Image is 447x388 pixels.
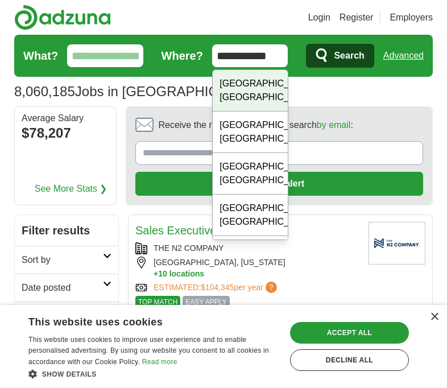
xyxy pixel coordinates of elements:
[317,120,351,130] a: by email
[22,281,103,295] h2: Date posted
[14,81,75,102] span: 8,060,185
[154,269,158,279] span: +
[14,5,111,30] img: Adzuna logo
[290,349,409,371] div: Decline all
[213,153,288,195] div: [GEOGRAPHIC_DATA], [GEOGRAPHIC_DATA]
[15,302,118,329] a: Salary
[213,195,288,236] div: [GEOGRAPHIC_DATA], [GEOGRAPHIC_DATA]
[22,114,109,123] div: Average Salary
[14,84,264,99] h1: Jobs in [GEOGRAPHIC_DATA]
[135,257,359,279] div: [GEOGRAPHIC_DATA], [US_STATE]
[334,44,364,67] span: Search
[213,236,288,278] div: [GEOGRAPHIC_DATA], [GEOGRAPHIC_DATA]
[154,269,359,279] button: +10 locations
[390,11,433,24] a: Employers
[290,322,409,344] div: Accept all
[308,11,330,24] a: Login
[22,253,103,267] h2: Sort by
[135,172,423,196] button: Create alert
[213,112,288,153] div: [GEOGRAPHIC_DATA], [GEOGRAPHIC_DATA]
[213,70,288,112] div: [GEOGRAPHIC_DATA], [GEOGRAPHIC_DATA]
[135,224,216,237] a: Sales Executive
[340,11,374,24] a: Register
[430,313,438,321] div: Close
[22,123,109,143] div: $78,207
[35,182,107,196] a: See More Stats ❯
[158,118,353,132] span: Receive the newest jobs for this search :
[135,242,359,254] div: THE N2 COMPANY
[15,246,118,274] a: Sort by
[28,368,278,379] div: Show details
[201,283,234,292] span: $104,345
[23,47,58,64] label: What?
[15,274,118,302] a: Date posted
[183,296,229,308] span: EASY APPLY
[162,47,203,64] label: Where?
[28,336,269,366] span: This website uses cookies to improve user experience and to enable personalised advertising. By u...
[15,215,118,246] h2: Filter results
[369,222,425,265] img: Company logo
[28,312,250,329] div: This website uses cookies
[154,282,279,294] a: ESTIMATED:$104,345per year?
[383,44,424,67] a: Advanced
[42,370,97,378] span: Show details
[306,44,374,68] button: Search
[142,358,177,366] a: Read more, opens a new window
[266,282,277,293] span: ?
[135,296,180,308] span: TOP MATCH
